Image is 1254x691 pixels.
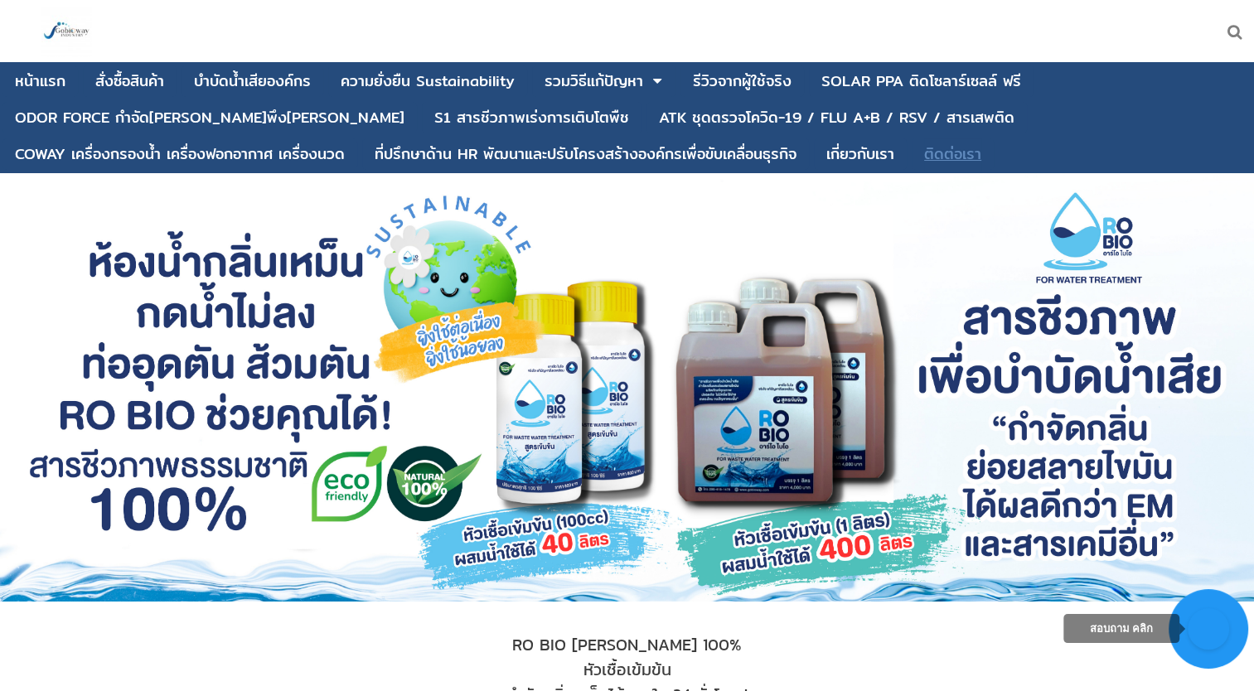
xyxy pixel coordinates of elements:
[434,110,629,125] div: S1 สารชีวภาพเร่งการเติบโตพืช
[826,138,894,170] a: เกี่ยวกับเรา
[545,65,643,97] a: รวมวิธีแก้ปัญหา
[341,65,515,97] a: ความยั่งยืน Sustainability
[15,147,345,162] div: COWAY เครื่องกรองน้ำ เครื่องฟอกอากาศ เครื่องนวด
[659,102,1014,133] a: ATK ชุดตรวจโควิด-19 / FLU A+B / RSV / สารเสพติด
[693,74,792,89] div: รีวิวจากผู้ใช้จริง
[434,102,629,133] a: S1 สารชีวภาพเร่งการเติบโตพืช
[924,147,981,162] div: ติดต่อเรา
[95,74,164,89] div: สั่งซื้อสินค้า
[693,65,792,97] a: รีวิวจากผู้ใช้จริง
[821,65,1021,97] a: SOLAR PPA ติดโซลาร์เซลล์ ฟรี
[194,65,311,97] a: บําบัดน้ำเสียองค์กร
[15,74,65,89] div: หน้าแรก
[139,632,1115,682] div: RO BIO [PERSON_NAME] 100% หัวเชื้อเข้มข้น
[15,110,404,125] div: ODOR FORCE กำจัด[PERSON_NAME]พึง[PERSON_NAME]
[545,74,643,89] div: รวมวิธีแก้ปัญหา
[15,102,404,133] a: ODOR FORCE กำจัด[PERSON_NAME]พึง[PERSON_NAME]
[15,65,65,97] a: หน้าแรก
[375,138,796,170] a: ที่ปรึกษาด้าน HR พัฒนาและปรับโครงสร้างองค์กรเพื่อขับเคลื่อนธุรกิจ
[826,147,894,162] div: เกี่ยวกับเรา
[41,7,91,56] img: large-1644130236041.jpg
[821,74,1021,89] div: SOLAR PPA ติดโซลาร์เซลล์ ฟรี
[341,74,515,89] div: ความยั่งยืน Sustainability
[924,138,981,170] a: ติดต่อเรา
[1090,622,1154,635] span: สอบถาม คลิก
[15,138,345,170] a: COWAY เครื่องกรองน้ำ เครื่องฟอกอากาศ เครื่องนวด
[194,74,311,89] div: บําบัดน้ำเสียองค์กร
[659,110,1014,125] div: ATK ชุดตรวจโควิด-19 / FLU A+B / RSV / สารเสพติด
[375,147,796,162] div: ที่ปรึกษาด้าน HR พัฒนาและปรับโครงสร้างองค์กรเพื่อขับเคลื่อนธุรกิจ
[95,65,164,97] a: สั่งซื้อสินค้า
